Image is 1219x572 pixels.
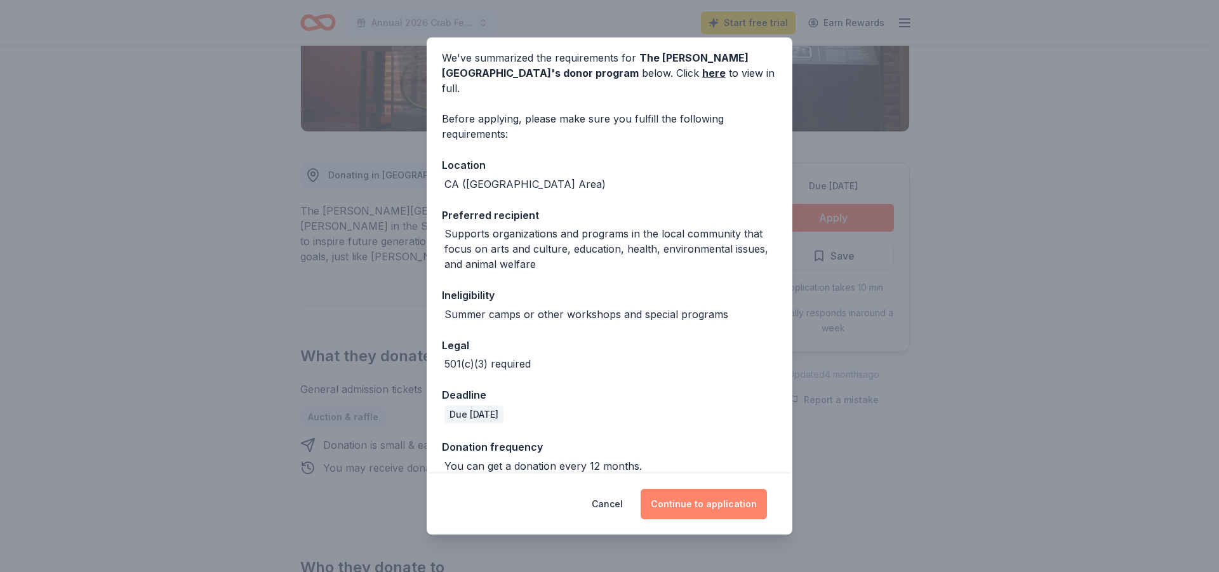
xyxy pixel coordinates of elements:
[444,307,728,322] div: Summer camps or other workshops and special programs
[442,111,777,142] div: Before applying, please make sure you fulfill the following requirements:
[444,406,503,423] div: Due [DATE]
[442,207,777,223] div: Preferred recipient
[442,287,777,303] div: Ineligibility
[592,489,623,519] button: Cancel
[444,226,777,272] div: Supports organizations and programs in the local community that focus on arts and culture, educat...
[702,65,726,81] a: here
[444,176,606,192] div: CA ([GEOGRAPHIC_DATA] Area)
[442,50,777,96] div: We've summarized the requirements for below. Click to view in full.
[442,337,777,354] div: Legal
[444,356,531,371] div: 501(c)(3) required
[442,157,777,173] div: Location
[442,439,777,455] div: Donation frequency
[442,387,777,403] div: Deadline
[641,489,767,519] button: Continue to application
[444,458,642,474] div: You can get a donation every 12 months.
